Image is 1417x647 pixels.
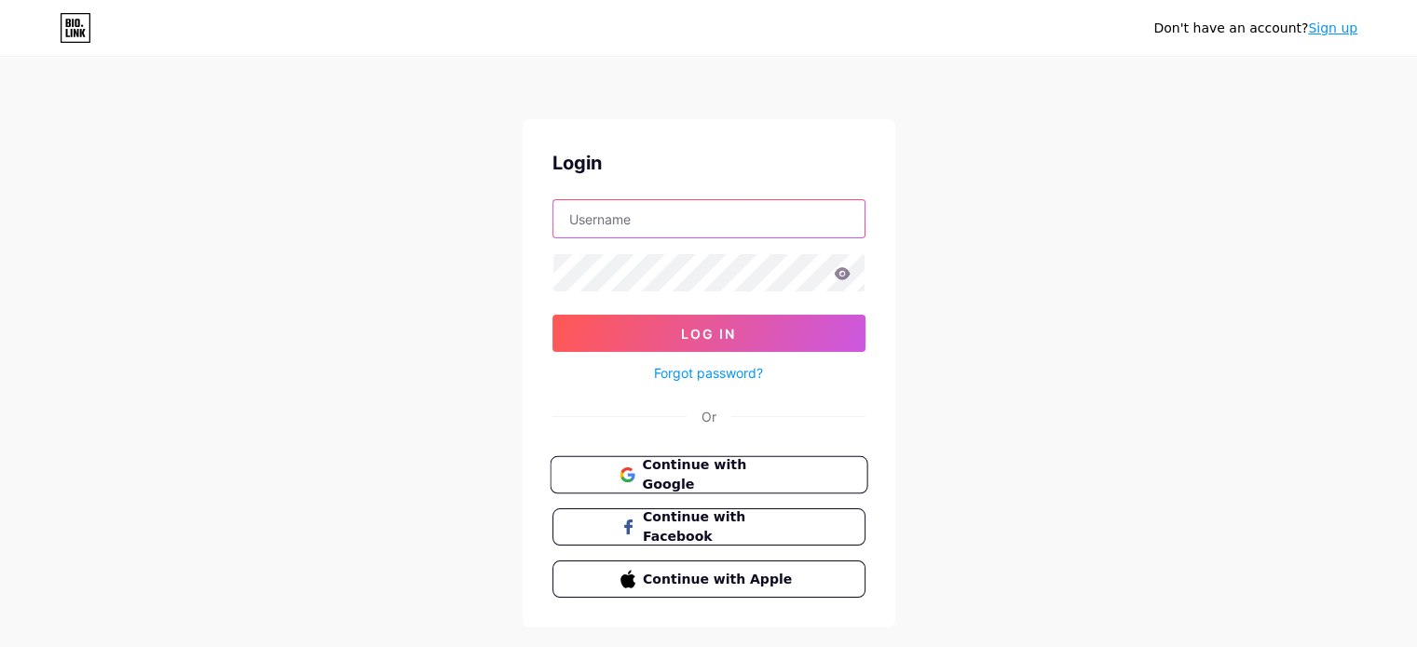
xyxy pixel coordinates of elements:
input: Username [553,200,865,237]
button: Continue with Google [550,456,867,494]
span: Continue with Facebook [643,507,797,546]
button: Continue with Facebook [552,508,865,546]
button: Continue with Apple [552,560,865,598]
span: Continue with Apple [643,570,797,589]
span: Continue with Google [642,455,797,495]
a: Forgot password? [654,363,763,383]
span: Log In [681,326,736,342]
div: Or [702,407,716,426]
a: Sign up [1308,20,1357,35]
div: Don't have an account? [1153,19,1357,38]
div: Login [552,149,865,177]
a: Continue with Google [552,456,865,493]
button: Log In [552,315,865,352]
